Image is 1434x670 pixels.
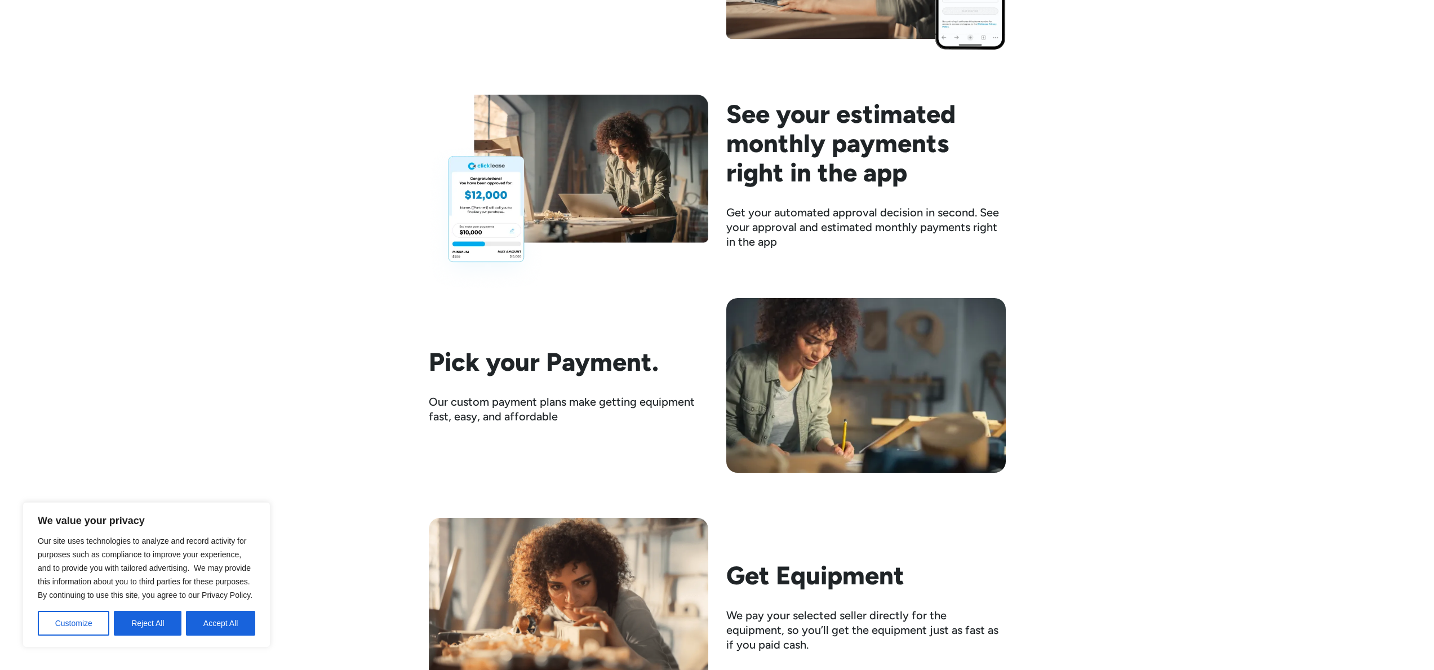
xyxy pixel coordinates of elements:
button: Reject All [114,611,181,636]
div: We pay your selected seller directly for the equipment, so you’ll get the equipment just as fast ... [726,608,1006,652]
img: woodworker looking at her laptop [429,95,708,290]
img: Woman holding a yellow pencil working at an art desk [726,298,1006,473]
button: Accept All [186,611,255,636]
span: Our site uses technologies to analyze and record activity for purposes such as compliance to impr... [38,536,252,600]
h2: Get Equipment [726,561,1006,590]
h2: See your estimated monthly payments right in the app [726,99,1006,187]
div: Get your automated approval decision in second. See your approval and estimated monthly payments ... [726,205,1006,249]
div: Our custom payment plans make getting equipment fast, easy, and affordable [429,394,708,424]
p: We value your privacy [38,514,255,527]
h2: Pick your Payment. [429,347,708,376]
button: Customize [38,611,109,636]
div: We value your privacy [23,502,270,647]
